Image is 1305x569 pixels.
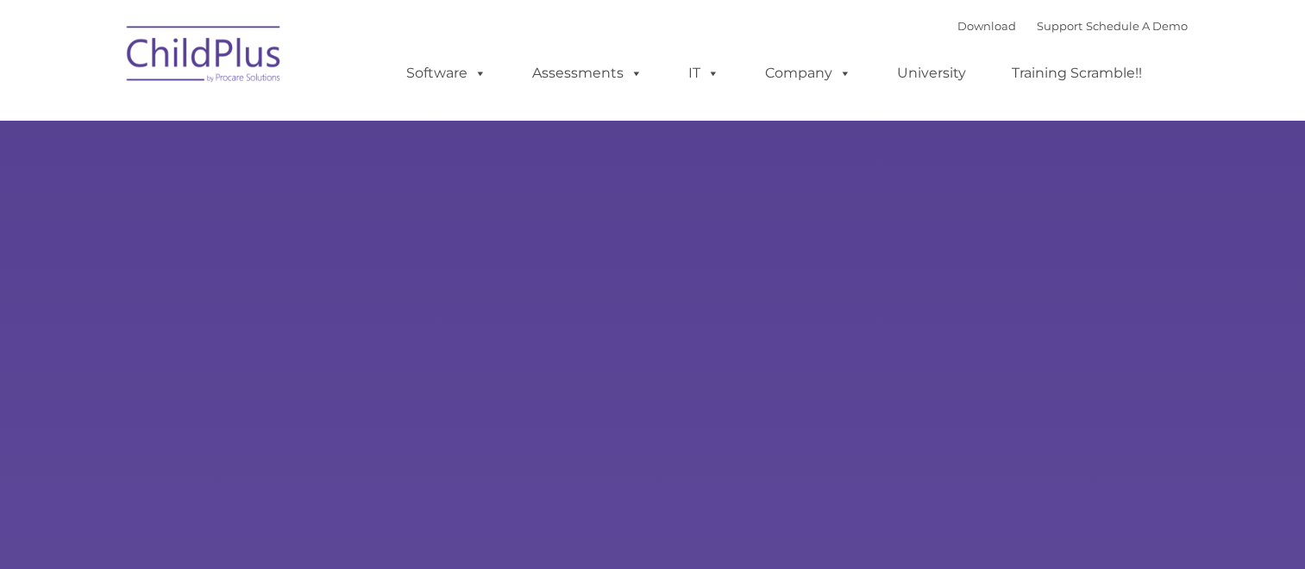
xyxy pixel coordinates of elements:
[389,56,504,91] a: Software
[515,56,660,91] a: Assessments
[118,14,291,100] img: ChildPlus by Procare Solutions
[1086,19,1188,33] a: Schedule A Demo
[994,56,1159,91] a: Training Scramble!!
[880,56,983,91] a: University
[748,56,869,91] a: Company
[957,19,1016,33] a: Download
[957,19,1188,33] font: |
[671,56,737,91] a: IT
[1037,19,1082,33] a: Support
